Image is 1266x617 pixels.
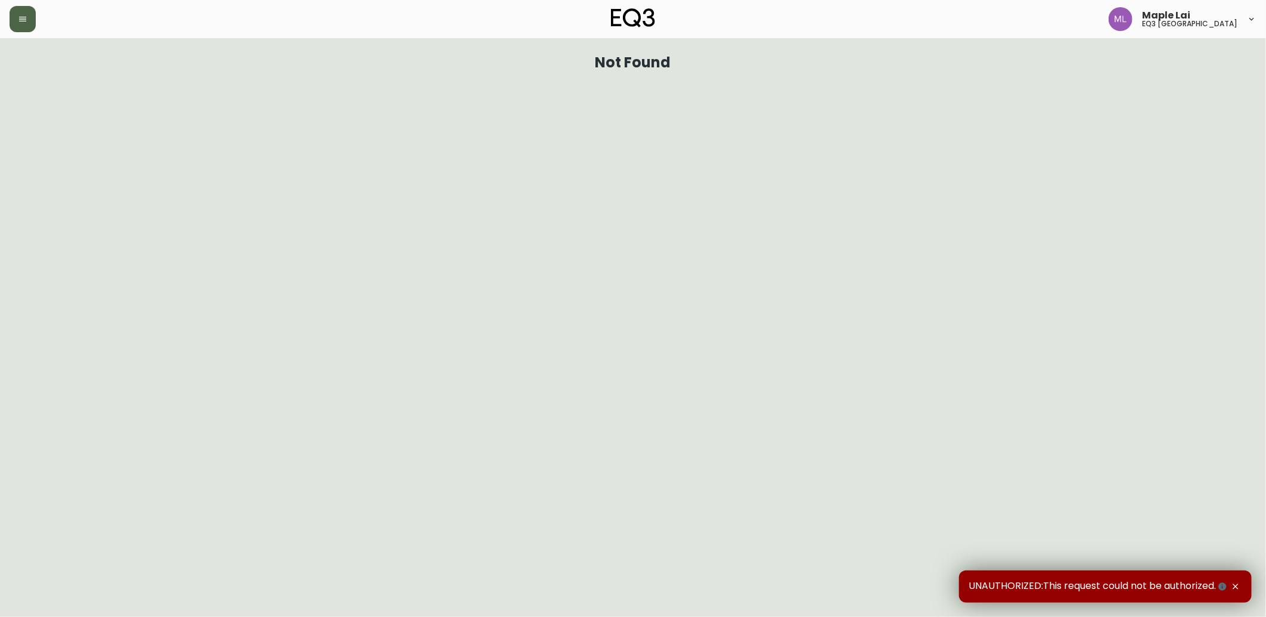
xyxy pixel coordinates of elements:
h1: Not Found [595,57,671,68]
img: logo [611,8,655,27]
span: Maple Lai [1142,11,1190,20]
span: UNAUTHORIZED:This request could not be authorized. [969,580,1229,593]
img: 61e28cffcf8cc9f4e300d877dd684943 [1109,7,1132,31]
h5: eq3 [GEOGRAPHIC_DATA] [1142,20,1237,27]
